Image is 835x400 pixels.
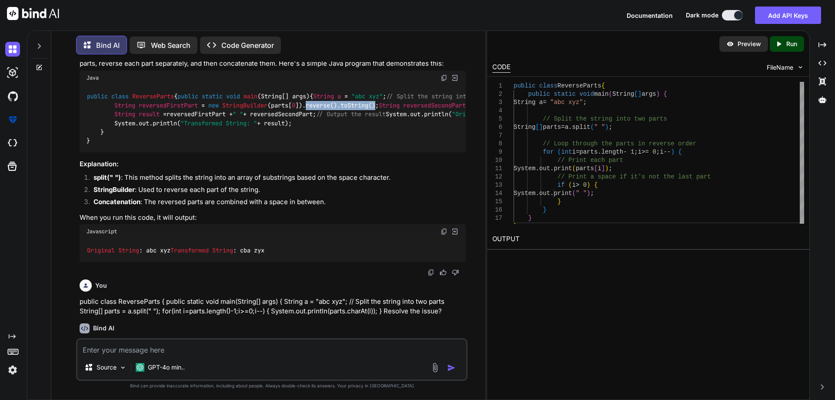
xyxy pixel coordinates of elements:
span: ; [590,190,594,197]
p: Run [786,40,797,48]
span: } [543,206,546,213]
strong: Concatenation [94,198,140,206]
span: { [678,148,681,155]
span: i [638,148,641,155]
span: System [514,190,535,197]
span: } [557,198,561,205]
span: main [594,91,609,97]
span: [ [634,91,638,97]
span: ) [587,182,590,188]
div: 9 [492,148,502,156]
img: githubDark [5,89,20,104]
span: String [114,101,135,109]
span: new [208,101,219,109]
span: a [564,124,568,131]
span: ) [587,190,590,197]
span: ] [638,91,641,97]
img: GPT-4o mini [136,363,144,372]
button: Documentation [627,11,673,20]
span: out [539,190,550,197]
span: "Transformed String: " [180,119,257,127]
img: icon [447,363,456,372]
span: i [598,165,601,172]
span: "abc xyz" [351,93,383,101]
p: When you run this code, it will output: [80,213,466,223]
span: ; [656,148,659,155]
li: : This method splits the string into an array of substrings based on the space character. [87,173,466,185]
span: ) [656,91,659,97]
img: settings [5,363,20,377]
span: static [554,91,575,97]
span: . [550,165,554,172]
span: = [163,111,167,118]
span: i [660,148,663,155]
span: result [139,111,160,118]
div: 16 [492,206,502,214]
div: 15 [492,198,502,206]
span: ) [605,124,608,131]
span: > [576,182,579,188]
span: for [543,148,554,155]
span: FileName [767,63,793,72]
div: 6 [492,123,502,131]
span: ; [608,165,612,172]
img: attachment [430,363,440,373]
div: CODE [492,62,511,73]
div: 5 [492,115,502,123]
span: class [539,82,557,89]
p: GPT-4o min.. [148,363,185,372]
div: 10 [492,156,502,165]
span: String [118,246,139,254]
span: String [313,93,334,101]
h2: OUTPUT [487,229,809,249]
span: length [601,148,623,155]
li: : The reversed parts are combined with a space in between. [87,197,466,209]
span: Javascript [87,228,117,235]
span: // Split the string into two parts [543,115,667,122]
img: cloudideIcon [5,136,20,151]
span: { [594,182,598,188]
span: args [641,91,656,97]
span: ) [605,165,608,172]
span: ( [590,124,594,131]
span: split [572,124,590,131]
h3: Explanation: [80,159,466,169]
img: dislike [452,269,459,276]
span: String [612,91,634,97]
span: Transformed [170,246,209,254]
span: 0 [652,148,656,155]
img: copy [441,74,448,81]
span: = [561,124,564,131]
img: Open in Browser [451,228,459,235]
span: // Print each part [557,157,623,164]
li: : Used to reverse each part of the string. [87,185,466,197]
span: ] [601,165,605,172]
span: "Original String: " [452,111,518,118]
span: i [572,182,575,188]
span: main [244,93,257,101]
div: 3 [492,98,502,107]
p: Bind AI [96,40,120,50]
span: ReverseParts [557,82,601,89]
span: public [177,93,198,101]
img: Pick Models [119,364,127,371]
span: // Print a space if it's not the last part [557,173,711,180]
p: Source [97,363,117,372]
span: "abc xyz" [550,99,583,106]
span: Dark mode [686,11,718,20]
span: . [568,124,572,131]
span: public [87,93,108,101]
img: Bind AI [7,7,59,20]
span: if [557,182,564,188]
span: String [212,246,233,254]
div: 11 [492,165,502,173]
span: Documentation [627,12,673,19]
span: . [550,190,554,197]
div: 17 [492,214,502,222]
span: StringBuilder [222,101,267,109]
span: ( [572,190,575,197]
span: = [576,148,579,155]
span: reversedSecondPart [403,101,466,109]
span: (String[] args) [257,93,310,101]
span: parts [543,124,561,131]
